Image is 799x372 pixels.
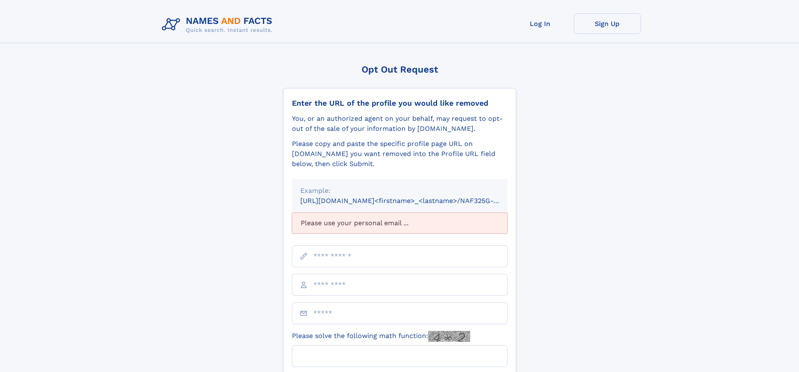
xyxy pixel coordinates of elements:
div: You, or an authorized agent on your behalf, may request to opt-out of the sale of your informatio... [292,114,508,134]
div: Please copy and paste the specific profile page URL on [DOMAIN_NAME] you want removed into the Pr... [292,139,508,169]
a: Log In [507,13,574,34]
img: Logo Names and Facts [159,13,279,36]
a: Sign Up [574,13,641,34]
label: Please solve the following math function: [292,331,470,342]
div: Opt Out Request [283,64,516,75]
div: Enter the URL of the profile you would like removed [292,99,508,108]
div: Please use your personal email ... [292,213,508,234]
div: Example: [300,186,499,196]
small: [URL][DOMAIN_NAME]<firstname>_<lastname>/NAF325G-xxxxxxxx [300,197,523,205]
